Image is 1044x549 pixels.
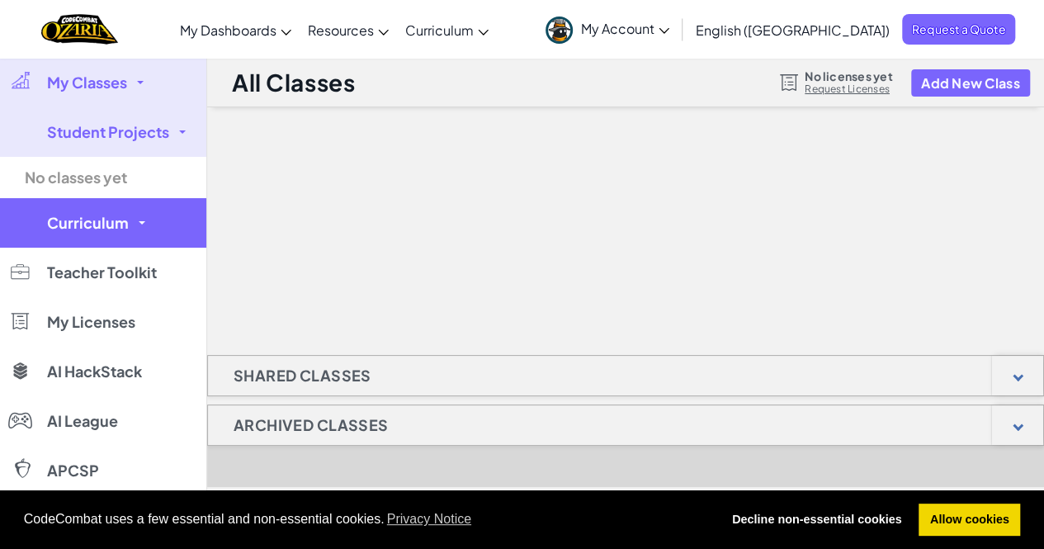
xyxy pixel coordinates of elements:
[911,69,1030,97] button: Add New Class
[919,504,1020,537] a: allow cookies
[208,355,397,396] h1: Shared Classes
[687,7,898,52] a: English ([GEOGRAPHIC_DATA])
[24,507,708,532] span: CodeCombat uses a few essential and non-essential cookies.
[180,21,276,39] span: My Dashboards
[397,7,497,52] a: Curriculum
[385,507,475,532] a: learn more about cookies
[546,17,573,44] img: avatar
[172,7,300,52] a: My Dashboards
[41,12,118,46] a: Ozaria by CodeCombat logo
[232,67,355,98] h1: All Classes
[805,83,892,96] a: Request Licenses
[537,3,678,55] a: My Account
[308,21,374,39] span: Resources
[208,405,413,446] h1: Archived Classes
[300,7,397,52] a: Resources
[581,20,669,37] span: My Account
[41,12,118,46] img: Home
[720,504,913,537] a: deny cookies
[47,75,127,90] span: My Classes
[47,215,129,230] span: Curriculum
[902,14,1015,45] a: Request a Quote
[47,125,169,140] span: Student Projects
[696,21,890,39] span: English ([GEOGRAPHIC_DATA])
[47,364,142,379] span: AI HackStack
[47,315,135,329] span: My Licenses
[405,21,474,39] span: Curriculum
[47,265,157,280] span: Teacher Toolkit
[47,414,118,428] span: AI League
[805,69,892,83] span: No licenses yet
